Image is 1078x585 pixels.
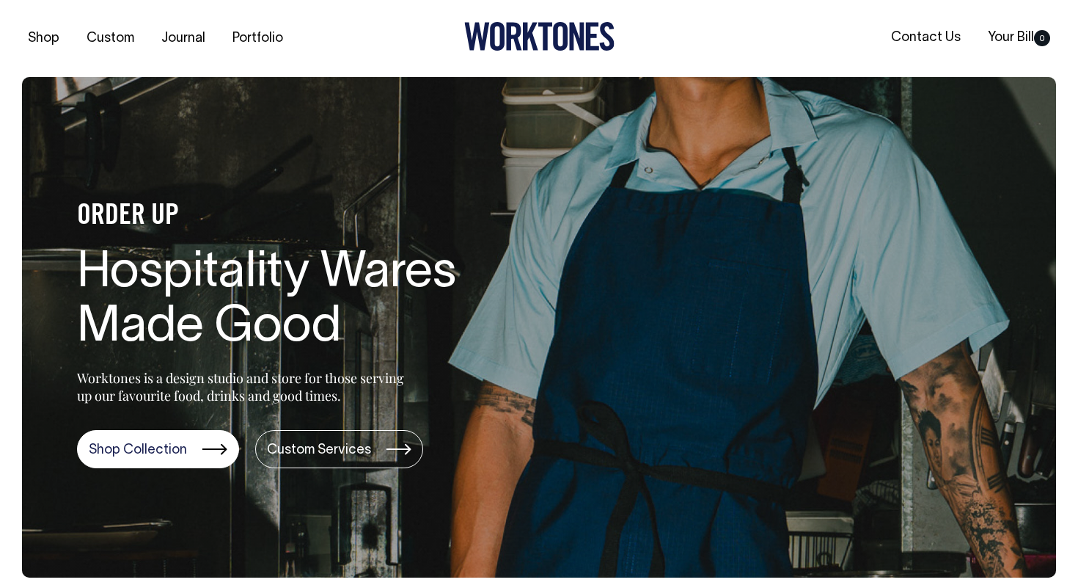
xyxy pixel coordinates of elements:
h4: ORDER UP [77,201,546,232]
a: Shop Collection [77,430,239,468]
a: Custom Services [255,430,423,468]
h1: Hospitality Wares Made Good [77,247,546,357]
a: Portfolio [227,26,289,51]
a: Contact Us [885,26,967,50]
span: 0 [1034,30,1050,46]
p: Worktones is a design studio and store for those serving up our favourite food, drinks and good t... [77,369,411,404]
a: Shop [22,26,65,51]
a: Custom [81,26,140,51]
a: Your Bill0 [982,26,1056,50]
a: Journal [155,26,211,51]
